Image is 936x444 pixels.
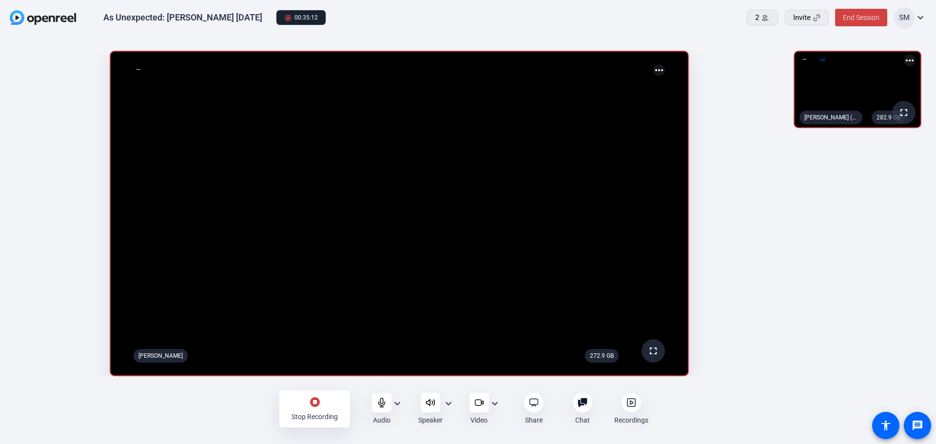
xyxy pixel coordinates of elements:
div: SM [894,7,915,28]
div: Video [470,415,487,425]
button: 2 [747,10,778,25]
div: [PERSON_NAME] [134,349,188,363]
mat-icon: fullscreen [898,107,910,118]
div: Share [525,415,543,425]
mat-icon: accessibility [880,420,892,431]
div: 272.9 GB [585,349,619,363]
span: End Session [843,14,879,21]
mat-icon: expand_more [443,398,454,409]
mat-icon: more_horiz [653,64,665,76]
span: 2 [755,12,759,23]
span: Invite [793,12,811,23]
mat-icon: message [912,420,923,431]
mat-icon: more_horiz [904,55,916,66]
div: 282.9 GB [872,111,905,124]
button: End Session [835,9,887,26]
mat-icon: expand_more [489,398,501,409]
div: Recordings [614,415,648,425]
div: As Unexpected: [PERSON_NAME] [DATE] [103,12,262,23]
div: Chat [575,415,590,425]
mat-icon: expand_more [391,398,403,409]
img: OpenReel logo [10,10,76,25]
mat-icon: expand_more [915,12,926,23]
div: Stop Recording [292,412,338,422]
mat-icon: fullscreen [647,345,659,357]
img: logo [815,55,828,64]
button: Invite [785,10,829,25]
div: Audio [373,415,390,425]
div: [PERSON_NAME] (You) [799,111,862,124]
mat-icon: stop_circle [309,396,321,408]
div: Speaker [418,415,443,425]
